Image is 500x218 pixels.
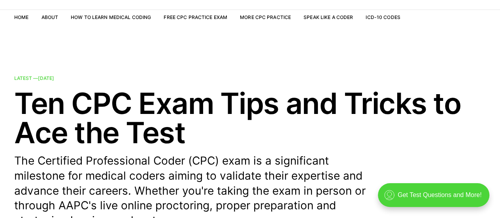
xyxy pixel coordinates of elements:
[14,89,486,147] h2: Ten CPC Exam Tips and Tricks to Ace the Test
[240,14,291,20] a: More CPC Practice
[41,14,58,20] a: About
[371,179,500,218] iframe: portal-trigger
[164,14,227,20] a: Free CPC Practice Exam
[14,75,54,81] span: Latest —
[38,75,54,81] time: [DATE]
[14,14,28,20] a: Home
[366,14,400,20] a: ICD-10 Codes
[304,14,353,20] a: Speak Like a Coder
[71,14,151,20] a: How to Learn Medical Coding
